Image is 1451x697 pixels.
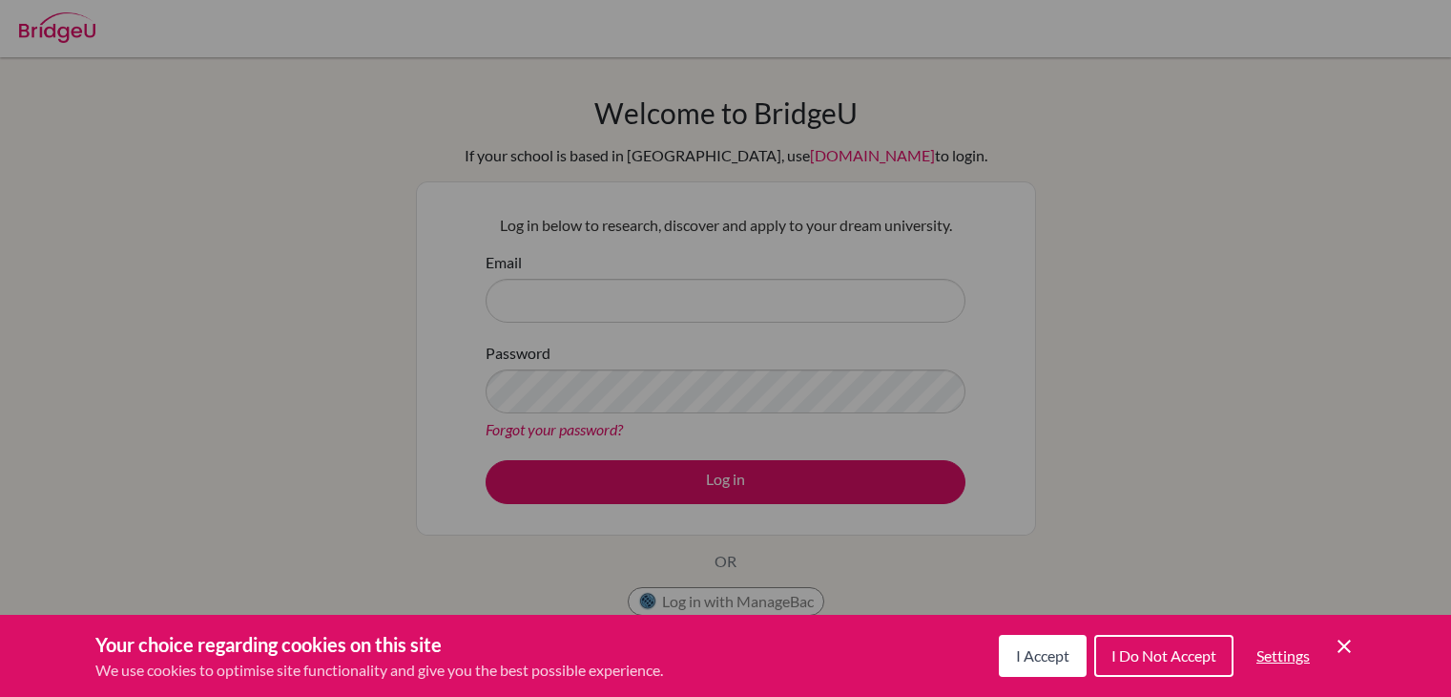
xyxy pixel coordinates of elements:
p: We use cookies to optimise site functionality and give you the best possible experience. [95,659,663,682]
span: Settings [1256,646,1310,665]
button: I Do Not Accept [1094,635,1233,677]
button: Save and close [1333,635,1356,658]
span: I Accept [1016,646,1069,665]
button: Settings [1241,637,1325,675]
span: I Do Not Accept [1111,646,1216,665]
h3: Your choice regarding cookies on this site [95,630,663,659]
button: I Accept [999,635,1087,677]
